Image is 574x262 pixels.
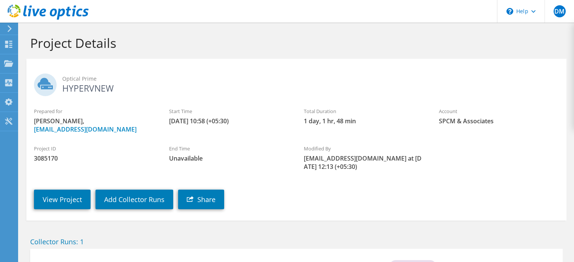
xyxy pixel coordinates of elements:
[439,107,559,115] label: Account
[34,125,137,133] a: [EMAIL_ADDRESS][DOMAIN_NAME]
[439,117,559,125] span: SPCM & Associates
[304,107,424,115] label: Total Duration
[30,35,559,51] h1: Project Details
[304,154,424,171] span: [EMAIL_ADDRESS][DOMAIN_NAME] at [DATE] 12:13 (+05:30)
[506,8,513,15] svg: \n
[30,237,563,246] h2: Collector Runs: 1
[34,107,154,115] label: Prepared for
[95,190,173,209] a: Add Collector Runs
[304,145,424,152] label: Modified By
[34,117,154,133] span: [PERSON_NAME],
[169,154,289,162] span: Unavailable
[169,107,289,115] label: Start Time
[34,74,559,92] h2: HYPERVNEW
[304,117,424,125] span: 1 day, 1 hr, 48 min
[169,117,289,125] span: [DATE] 10:58 (+05:30)
[169,145,289,152] label: End Time
[178,190,224,209] a: Share
[62,75,559,83] span: Optical Prime
[34,145,154,152] label: Project ID
[34,154,154,162] span: 3085170
[34,190,91,209] a: View Project
[554,5,566,17] span: DM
